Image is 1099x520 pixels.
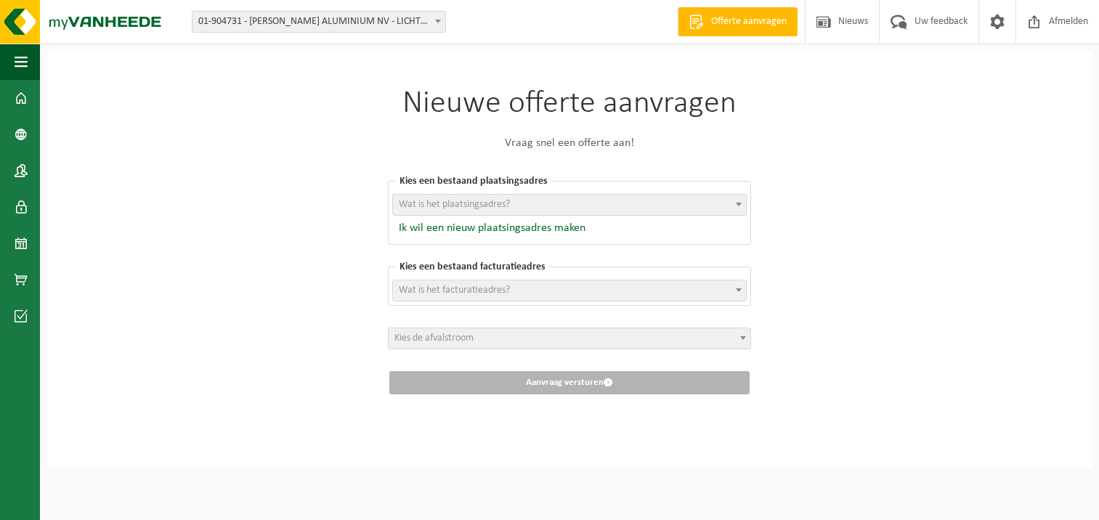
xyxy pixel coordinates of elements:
[388,134,751,152] p: Vraag snel een offerte aan!
[399,285,510,296] span: Wat is het facturatieadres?
[389,371,750,394] button: Aanvraag versturen
[396,176,551,187] span: Kies een bestaand plaatsingsadres
[707,15,790,29] span: Offerte aanvragen
[392,221,585,235] button: Ik wil een nieuw plaatsingsadres maken
[388,88,751,120] h1: Nieuwe offerte aanvragen
[396,261,549,272] span: Kies een bestaand facturatieadres
[394,333,474,344] span: Kies de afvalstroom
[399,199,510,210] span: Wat is het plaatsingsadres?
[192,11,446,33] span: 01-904731 - REMI CLAEYS ALUMINIUM NV - LICHTERVELDE
[192,12,445,32] span: 01-904731 - REMI CLAEYS ALUMINIUM NV - LICHTERVELDE
[678,7,798,36] a: Offerte aanvragen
